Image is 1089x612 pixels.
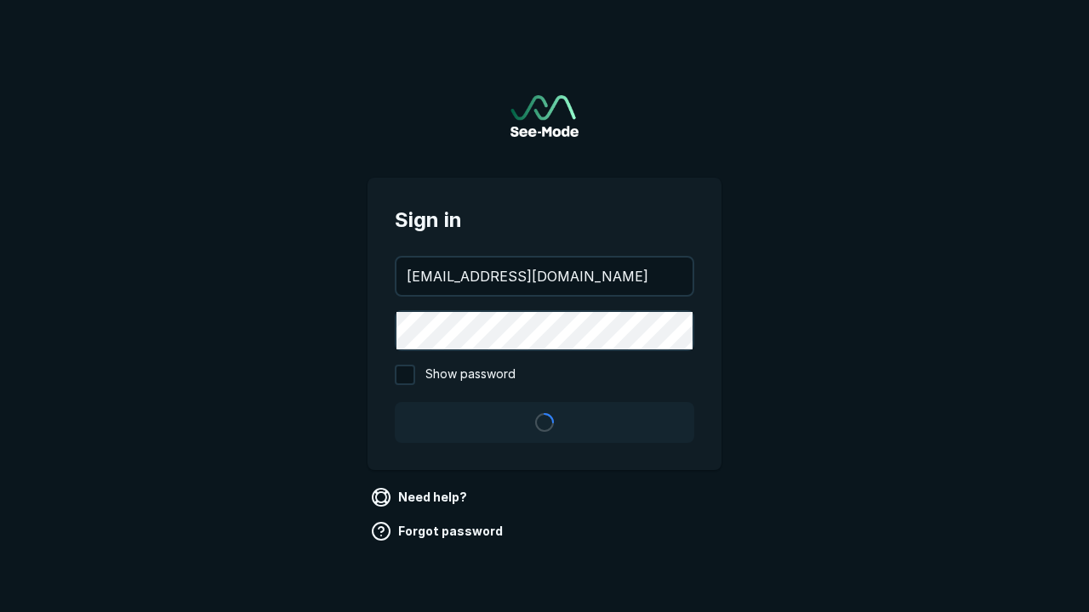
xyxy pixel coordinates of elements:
a: Need help? [368,484,474,511]
span: Show password [425,365,516,385]
a: Forgot password [368,518,510,545]
span: Sign in [395,205,694,235]
img: See-Mode Logo [510,95,579,137]
input: your@email.com [396,258,693,295]
a: Go to sign in [510,95,579,137]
